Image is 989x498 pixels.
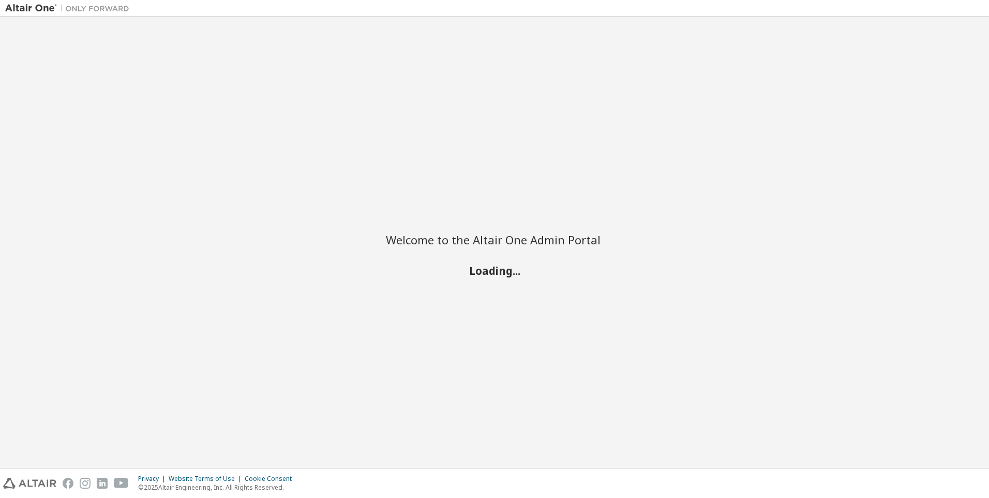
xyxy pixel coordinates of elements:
[245,475,298,483] div: Cookie Consent
[63,478,73,489] img: facebook.svg
[5,3,134,13] img: Altair One
[97,478,108,489] img: linkedin.svg
[386,232,603,247] h2: Welcome to the Altair One Admin Portal
[386,264,603,277] h2: Loading...
[80,478,91,489] img: instagram.svg
[169,475,245,483] div: Website Terms of Use
[138,483,298,492] p: © 2025 Altair Engineering, Inc. All Rights Reserved.
[114,478,129,489] img: youtube.svg
[3,478,56,489] img: altair_logo.svg
[138,475,169,483] div: Privacy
